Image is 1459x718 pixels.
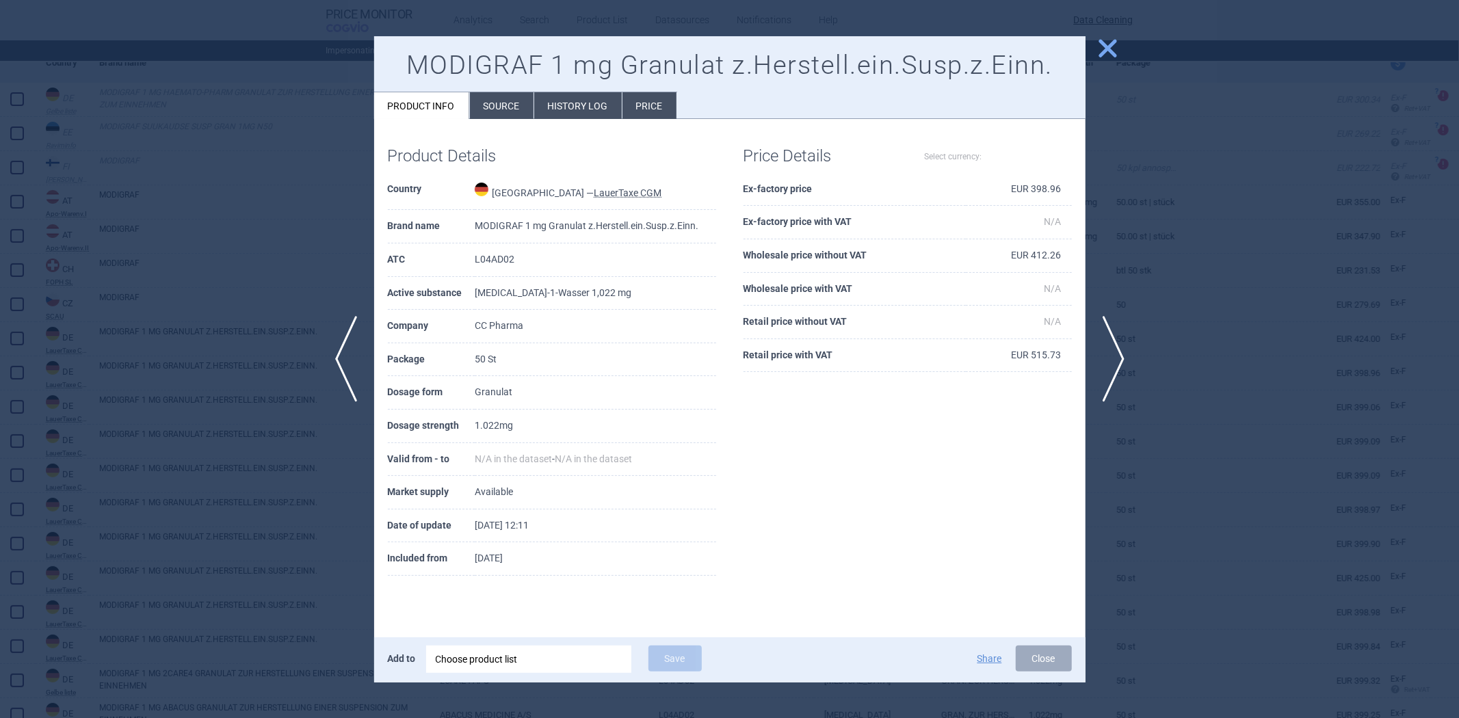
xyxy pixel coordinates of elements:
li: Source [470,92,534,119]
td: MODIGRAF 1 mg Granulat z.Herstell.ein.Susp.z.Einn. [475,210,715,243]
td: Granulat [475,376,715,410]
td: - [475,443,715,477]
button: Close [1016,646,1072,672]
th: ATC [388,243,475,277]
td: EUR 515.73 [966,339,1072,373]
h1: Price Details [744,146,908,166]
td: CC Pharma [475,310,715,343]
th: Brand name [388,210,475,243]
li: Product info [374,92,469,119]
img: Germany [475,183,488,196]
th: Retail price with VAT [744,339,966,373]
div: Choose product list [426,646,631,673]
span: N/A [1044,283,1062,294]
td: 50 St [475,343,715,377]
th: Country [388,173,475,211]
span: N/A [1044,316,1062,327]
th: Dosage form [388,376,475,410]
th: Included from [388,542,475,576]
th: Ex-factory price [744,173,966,207]
td: [GEOGRAPHIC_DATA] — [475,173,715,211]
td: [MEDICAL_DATA]-1-Wasser 1,022 mg [475,277,715,310]
label: Select currency: [925,145,982,168]
p: Add to [388,646,416,672]
h1: Product Details [388,146,552,166]
button: Share [977,654,1002,663]
th: Date of update [388,509,475,543]
h1: MODIGRAF 1 mg Granulat z.Herstell.ein.Susp.z.Einn. [388,50,1072,81]
button: Save [648,646,702,672]
abbr: LauerTaxe CGM — Complex database for German drug information provided by commercial provider CGM ... [594,187,661,198]
th: Market supply [388,476,475,509]
li: Price [622,92,676,119]
th: Ex-factory price with VAT [744,206,966,239]
th: Package [388,343,475,377]
td: [DATE] 12:11 [475,509,715,543]
li: History log [534,92,622,119]
th: Active substance [388,277,475,310]
div: Choose product list [436,646,622,673]
td: Available [475,476,715,509]
th: Wholesale price without VAT [744,239,966,273]
span: N/A in the dataset [475,453,552,464]
th: Retail price without VAT [744,306,966,339]
th: Company [388,310,475,343]
td: EUR 412.26 [966,239,1072,273]
span: N/A [1044,216,1062,227]
td: 1.022mg [475,410,715,443]
td: [DATE] [475,542,715,576]
td: EUR 398.96 [966,173,1072,207]
span: N/A in the dataset [555,453,632,464]
th: Wholesale price with VAT [744,273,966,306]
td: L04AD02 [475,243,715,277]
th: Dosage strength [388,410,475,443]
th: Valid from - to [388,443,475,477]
